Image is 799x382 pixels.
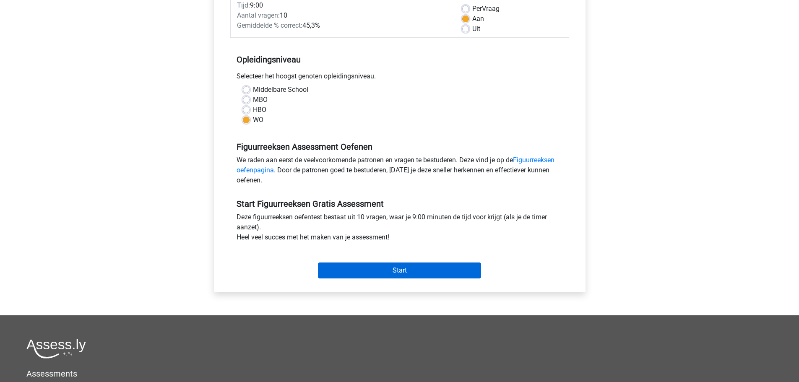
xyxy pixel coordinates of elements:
[253,115,263,125] label: WO
[26,339,86,359] img: Assessly logo
[231,0,456,10] div: 9:00
[318,262,481,278] input: Start
[26,369,773,379] h5: Assessments
[237,51,563,68] h5: Opleidingsniveau
[253,95,268,105] label: MBO
[230,71,569,85] div: Selecteer het hoogst genoten opleidingsniveau.
[472,14,484,24] label: Aan
[237,142,563,152] h5: Figuurreeksen Assessment Oefenen
[253,85,308,95] label: Middelbare School
[231,21,456,31] div: 45,3%
[237,199,563,209] h5: Start Figuurreeksen Gratis Assessment
[472,24,480,34] label: Uit
[230,155,569,189] div: We raden aan eerst de veelvoorkomende patronen en vragen te bestuderen. Deze vind je op de . Door...
[472,4,500,14] label: Vraag
[253,105,266,115] label: HBO
[237,11,280,19] span: Aantal vragen:
[472,5,482,13] span: Per
[230,212,569,246] div: Deze figuurreeksen oefentest bestaat uit 10 vragen, waar je 9:00 minuten de tijd voor krijgt (als...
[231,10,456,21] div: 10
[237,1,250,9] span: Tijd:
[237,21,302,29] span: Gemiddelde % correct:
